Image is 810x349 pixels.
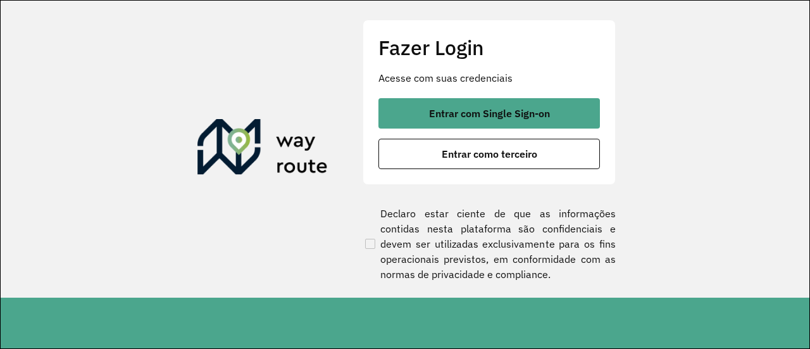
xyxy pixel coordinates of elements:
button: button [378,139,600,169]
label: Declaro estar ciente de que as informações contidas nesta plataforma são confidenciais e devem se... [363,206,616,282]
p: Acesse com suas credenciais [378,70,600,86]
span: Entrar como terceiro [442,149,537,159]
span: Entrar com Single Sign-on [429,108,550,118]
button: button [378,98,600,129]
h2: Fazer Login [378,35,600,60]
img: Roteirizador AmbevTech [197,119,328,180]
